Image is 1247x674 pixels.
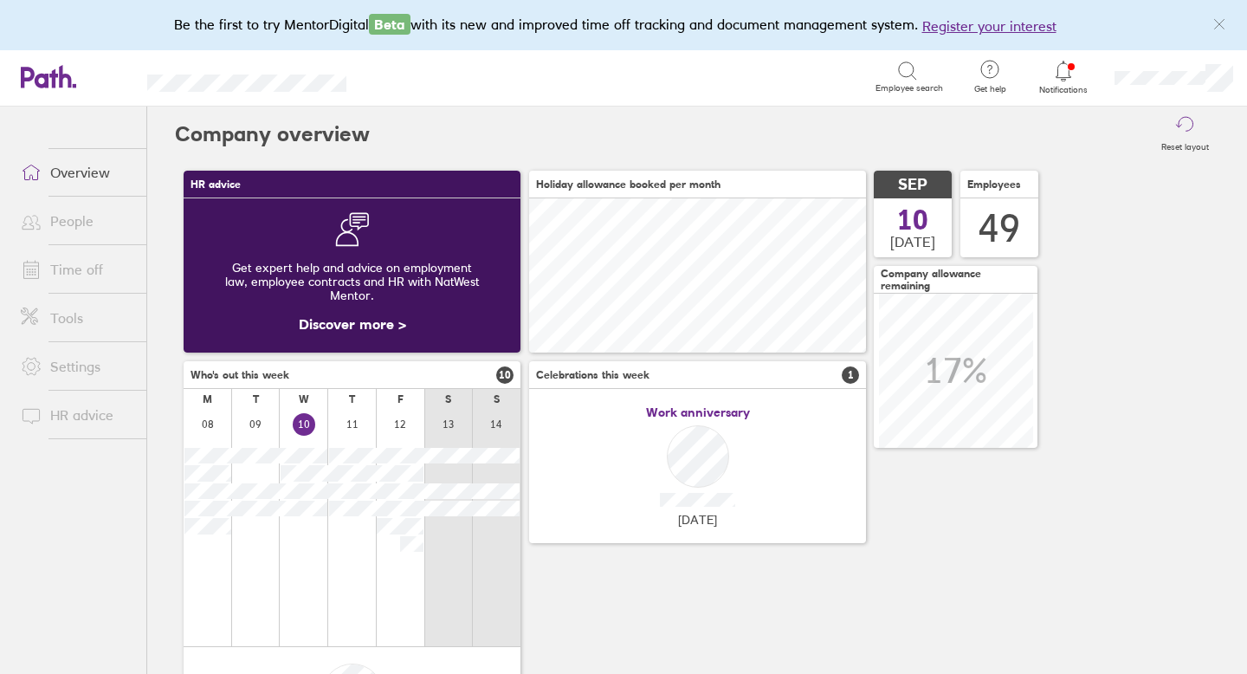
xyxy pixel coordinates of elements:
div: S [494,393,500,405]
div: Search [393,68,437,84]
div: W [299,393,309,405]
div: Get expert help and advice on employment law, employee contracts and HR with NatWest Mentor. [197,247,507,316]
span: Who's out this week [191,369,289,381]
div: Be the first to try MentorDigital with its new and improved time off tracking and document manage... [174,14,1074,36]
a: People [7,204,146,238]
span: SEP [898,176,927,194]
h2: Company overview [175,107,370,162]
span: HR advice [191,178,241,191]
label: Reset layout [1151,137,1219,152]
span: Work anniversary [646,405,750,419]
a: Notifications [1036,59,1092,95]
div: T [253,393,259,405]
span: Employee search [875,83,943,94]
span: Get help [962,84,1018,94]
span: Notifications [1036,85,1092,95]
span: 1 [842,366,859,384]
span: [DATE] [678,513,717,527]
div: M [203,393,212,405]
a: Time off [7,252,146,287]
a: Overview [7,155,146,190]
span: 10 [897,206,928,234]
span: Employees [967,178,1021,191]
span: Holiday allowance booked per month [536,178,720,191]
span: Company allowance remaining [881,268,1031,292]
div: T [349,393,355,405]
a: Discover more > [299,315,406,333]
a: HR advice [7,398,146,432]
span: Celebrations this week [536,369,649,381]
div: F [397,393,404,405]
a: Settings [7,349,146,384]
button: Register your interest [922,16,1056,36]
span: Beta [369,14,410,35]
span: [DATE] [890,234,935,250]
a: Tools [7,301,146,335]
span: 10 [496,366,514,384]
button: Reset layout [1151,107,1219,162]
div: S [445,393,451,405]
div: 49 [979,206,1020,250]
